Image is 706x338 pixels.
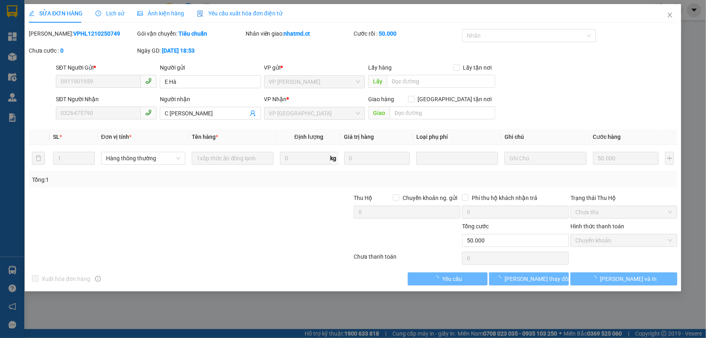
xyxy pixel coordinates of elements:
[379,30,396,37] b: 50.000
[56,95,157,104] div: SĐT Người Nhận
[354,29,460,38] div: Cước rồi :
[246,29,352,38] div: Nhân viên giao:
[368,106,390,119] span: Giao
[29,29,136,38] div: [PERSON_NAME]:
[570,223,624,230] label: Hình thức thanh toán
[505,152,586,165] input: Ghi Chú
[570,193,677,202] div: Trạng thái Thu Hộ
[137,10,184,17] span: Ảnh kiện hàng
[95,276,101,282] span: info-circle
[29,10,83,17] span: SỬA ĐƠN HÀNG
[60,47,64,54] b: 0
[29,11,34,16] span: edit
[505,274,569,283] span: [PERSON_NAME] thay đổi
[368,96,394,102] span: Giao hàng
[137,46,244,55] div: Ngày GD:
[264,96,287,102] span: VP Nhận
[489,272,569,285] button: [PERSON_NAME] thay đổi
[591,276,600,281] span: loading
[575,206,672,218] span: Chưa thu
[354,195,372,201] span: Thu Hộ
[330,152,338,165] span: kg
[659,4,681,27] button: Close
[460,63,495,72] span: Lấy tận nơi
[408,272,488,285] button: Yêu cầu
[593,152,659,165] input: 0
[665,152,674,165] button: plus
[600,274,657,283] span: [PERSON_NAME] và In
[413,129,501,145] th: Loại phụ phí
[264,63,365,72] div: VP gửi
[192,152,273,165] input: VD: Bàn, Ghế
[73,30,120,37] b: VPHL1210250749
[269,76,360,88] span: VP Hồng Lĩnh
[178,30,207,37] b: Tiêu chuẩn
[38,274,93,283] span: Xuất hóa đơn hàng
[344,152,410,165] input: 0
[137,29,244,38] div: Gói vận chuyển:
[95,10,124,17] span: Lịch sử
[106,152,180,164] span: Hàng thông thường
[250,110,256,117] span: user-add
[162,47,195,54] b: [DATE] 18:53
[53,134,59,140] span: SL
[353,252,462,266] div: Chưa thanh toán
[496,276,505,281] span: loading
[462,223,489,230] span: Tổng cước
[56,63,157,72] div: SĐT Người Gửi
[160,95,261,104] div: Người nhận
[593,134,621,140] span: Cước hàng
[145,78,152,84] span: phone
[29,46,136,55] div: Chưa cước :
[667,12,673,18] span: close
[269,107,360,119] span: VP Mỹ Đình
[145,109,152,116] span: phone
[95,11,101,16] span: clock-circle
[399,193,460,202] span: Chuyển khoản ng. gửi
[390,106,495,119] input: Dọc đường
[295,134,323,140] span: Định lượng
[32,175,273,184] div: Tổng: 1
[101,134,131,140] span: Đơn vị tính
[501,129,589,145] th: Ghi chú
[137,11,143,16] span: picture
[197,11,204,17] img: icon
[160,63,261,72] div: Người gửi
[197,10,282,17] span: Yêu cầu xuất hóa đơn điện tử
[344,134,374,140] span: Giá trị hàng
[469,193,541,202] span: Phí thu hộ khách nhận trả
[32,152,45,165] button: delete
[415,95,495,104] span: [GEOGRAPHIC_DATA] tận nơi
[570,272,677,285] button: [PERSON_NAME] và In
[575,234,672,247] span: Chuyển khoản
[192,134,218,140] span: Tên hàng
[433,276,442,281] span: loading
[387,75,495,88] input: Dọc đường
[368,75,387,88] span: Lấy
[284,30,310,37] b: nhatmd.ct
[442,274,462,283] span: Yêu cầu
[368,64,392,71] span: Lấy hàng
